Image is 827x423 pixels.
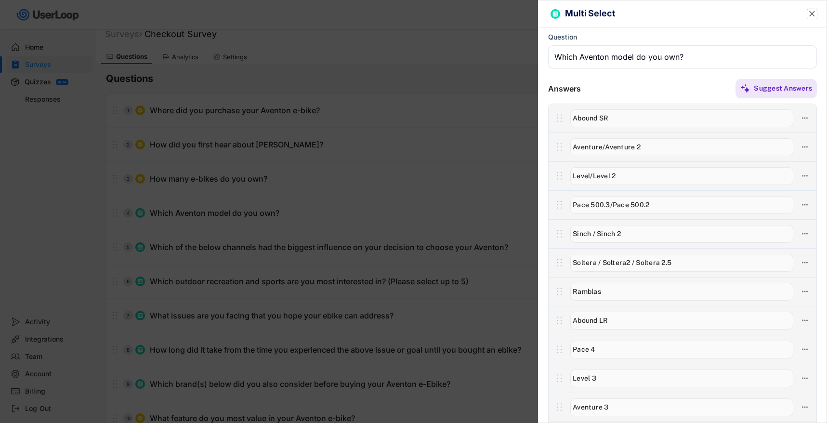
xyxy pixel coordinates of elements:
input: Pace 500.3/Pace 500.2 [570,196,793,214]
input: Abound LR [570,312,793,330]
input: Aventure 3 [570,398,793,416]
div: Answers [548,84,581,94]
input: Pace 4 [570,341,793,358]
input: Ramblas [570,283,793,301]
input: Level 3 [570,370,793,387]
input: Type your question here... [548,45,817,68]
input: Abound SR [570,109,793,127]
img: MagicMajor%20%28Purple%29.svg [740,83,750,93]
h6: Multi Select [565,9,787,19]
input: Soltera / Soltera2 / Soltera 2.5 [570,254,793,272]
button:  [807,9,817,19]
text:  [809,9,815,19]
input: Level/Level 2 [570,167,793,185]
input: Sinch / Sinch 2 [570,225,793,243]
div: Question [548,33,577,41]
img: ListMajor.svg [552,11,558,17]
div: Suggest Answers [754,84,812,93]
input: Aventure/Aventure 2 [570,138,793,156]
